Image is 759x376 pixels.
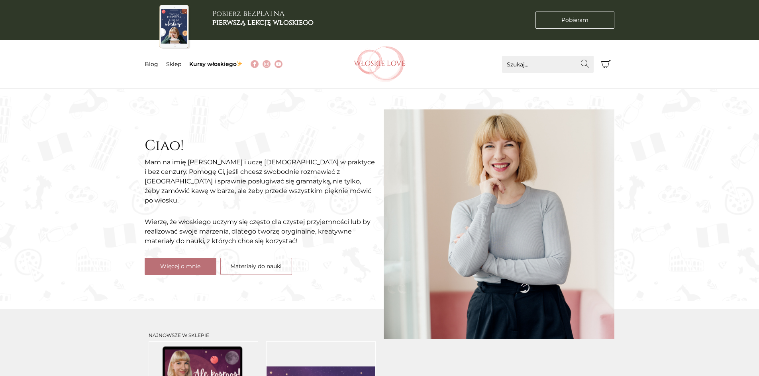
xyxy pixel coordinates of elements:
a: Pobieram [535,12,614,29]
a: Materiały do nauki [220,258,292,275]
img: ✨ [237,61,242,66]
span: Pobieram [561,16,588,24]
b: pierwszą lekcję włoskiego [212,18,314,27]
a: Kursy włoskiego [189,60,243,68]
button: Koszyk [598,56,615,73]
a: Sklep [166,60,181,68]
input: Szukaj... [502,56,594,73]
a: Więcej o mnie [145,258,216,275]
h2: Ciao! [145,137,376,154]
p: Mam na imię [PERSON_NAME] i uczę [DEMOGRAPHIC_DATA] w praktyce i bez cenzury. Pomogę Ci, jeśli ch... [145,158,376,205]
h3: Najnowsze w sklepie [149,333,376,338]
p: Wierzę, że włoskiego uczymy się często dla czystej przyjemności lub by realizować swoje marzenia,... [145,217,376,246]
a: Blog [145,60,158,68]
img: Włoskielove [354,46,406,82]
h3: Pobierz BEZPŁATNĄ [212,10,314,27]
